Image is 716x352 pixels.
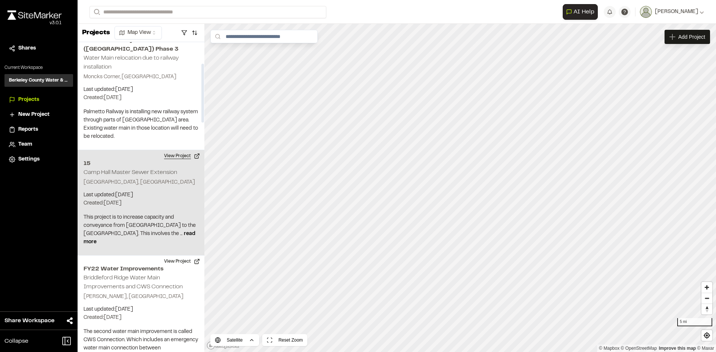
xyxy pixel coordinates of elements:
img: User [640,6,652,18]
a: Projects [9,96,69,104]
p: Moncks Corner, [GEOGRAPHIC_DATA] [84,73,198,81]
p: [PERSON_NAME], [GEOGRAPHIC_DATA] [84,293,198,301]
p: Created: [DATE] [84,94,198,102]
button: Zoom in [701,282,712,293]
a: New Project [9,111,69,119]
h2: FY22 Water Improvements [84,264,198,273]
button: Find my location [701,330,712,341]
p: Created: [DATE] [84,314,198,322]
p: Created: [DATE] [84,199,198,207]
h2: Palmetto Railway ([GEOGRAPHIC_DATA]) Phase 3 [84,36,198,54]
p: Last updated: [DATE] [84,191,198,199]
div: Oh geez...please don't... [7,20,62,26]
a: Reports [9,126,69,134]
p: Last updated: [DATE] [84,305,198,314]
p: [GEOGRAPHIC_DATA], [GEOGRAPHIC_DATA] [84,178,198,187]
a: Shares [9,44,69,53]
p: Palmetto Railway is installing new railway system through parts of [GEOGRAPHIC_DATA] area. Existi... [84,108,198,141]
button: Open AI Assistant [563,4,598,20]
img: rebrand.png [7,10,62,20]
button: [PERSON_NAME] [640,6,704,18]
button: View Project [160,150,204,162]
div: Open AI Assistant [563,4,601,20]
a: Map feedback [659,346,696,351]
canvas: Map [204,24,716,352]
div: 5 mi [677,318,712,326]
span: Reports [18,126,38,134]
button: Satellite [210,334,259,346]
button: Reset Zoom [262,334,307,346]
span: Settings [18,155,40,164]
a: Maxar [697,346,714,351]
button: Search [89,6,103,18]
span: Share Workspace [4,316,54,325]
a: Mapbox [599,346,619,351]
h2: 15 [84,159,198,168]
a: Mapbox logo [207,341,239,350]
span: Collapse [4,337,28,346]
span: Add Project [678,33,705,41]
a: Settings [9,155,69,164]
button: Reset bearing to north [701,304,712,314]
h3: Berkeley County Water & Sewer [9,77,69,84]
span: New Project [18,111,50,119]
p: This project is to increase capacity and conveyance from [GEOGRAPHIC_DATA] to the [GEOGRAPHIC_DAT... [84,213,198,246]
h2: Briddleford Ridge Water Main Improvements and CWS Connection [84,275,183,289]
p: Last updated: [DATE] [84,86,198,94]
p: Projects [82,28,110,38]
a: Team [9,140,69,149]
p: Current Workspace [4,64,73,71]
button: Zoom out [701,293,712,304]
span: Team [18,140,32,149]
span: AI Help [574,7,594,16]
h2: Water Main relocation due to railway installation [84,56,179,70]
a: OpenStreetMap [621,346,657,351]
span: Projects [18,96,39,104]
button: View Project [160,256,204,267]
h2: Camp Hall Master Sewer Extension [84,170,177,175]
span: [PERSON_NAME] [655,8,698,16]
span: Shares [18,44,36,53]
